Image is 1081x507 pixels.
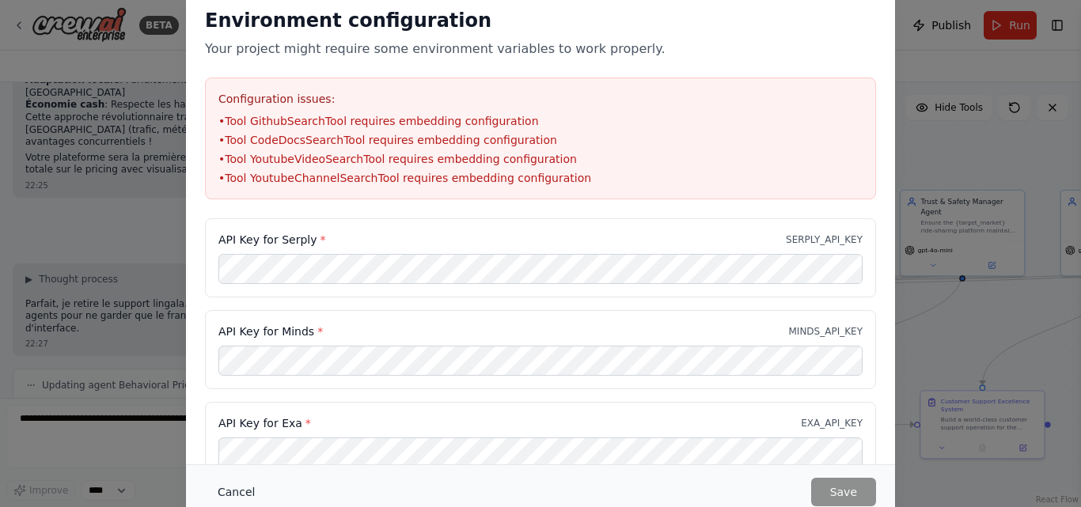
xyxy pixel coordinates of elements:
button: Cancel [205,478,267,506]
li: • Tool GithubSearchTool requires embedding configuration [218,113,863,129]
p: EXA_API_KEY [801,417,863,429]
p: MINDS_API_KEY [789,325,863,338]
label: API Key for Serply [218,232,325,248]
h2: Environment configuration [205,8,876,33]
li: • Tool YoutubeChannelSearchTool requires embedding configuration [218,170,863,186]
button: Save [811,478,876,506]
label: API Key for Exa [218,415,311,431]
li: • Tool YoutubeVideoSearchTool requires embedding configuration [218,151,863,167]
p: Your project might require some environment variables to work properly. [205,40,876,59]
label: API Key for Minds [218,323,323,339]
p: SERPLY_API_KEY [786,233,863,246]
h3: Configuration issues: [218,91,863,107]
li: • Tool CodeDocsSearchTool requires embedding configuration [218,132,863,148]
